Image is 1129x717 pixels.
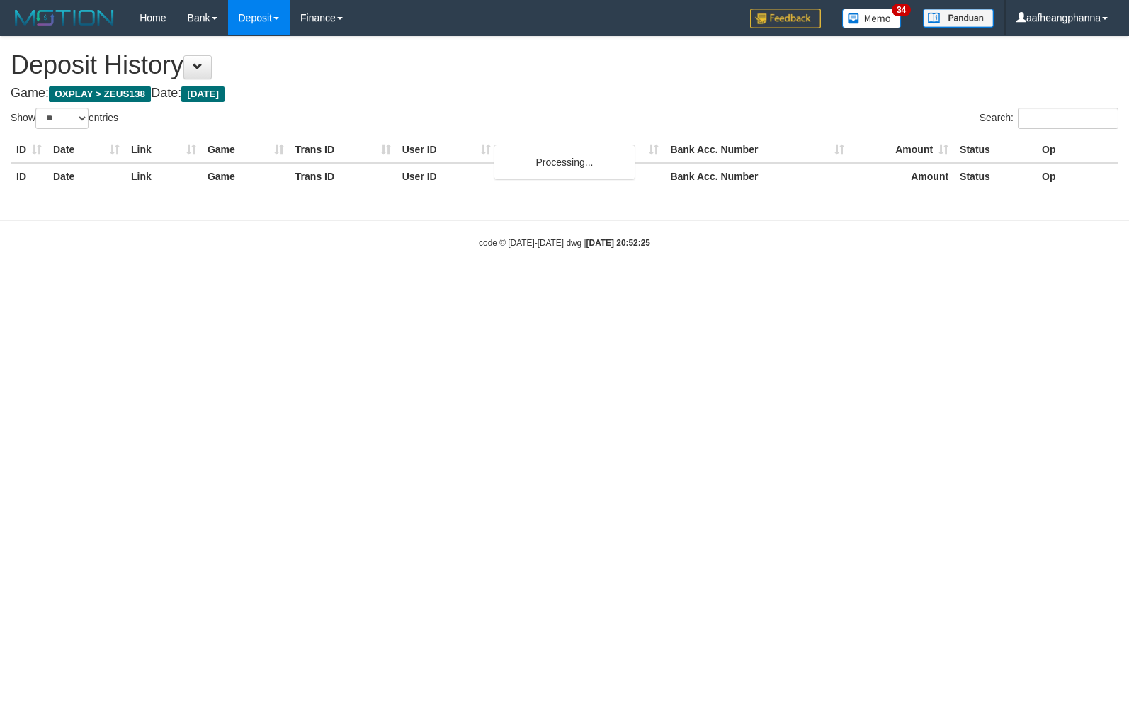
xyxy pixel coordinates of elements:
[35,108,89,129] select: Showentries
[11,137,47,163] th: ID
[202,137,290,163] th: Game
[954,163,1036,189] th: Status
[850,137,954,163] th: Amount
[842,9,902,28] img: Button%20Memo.svg
[980,108,1118,129] label: Search:
[49,86,151,102] span: OXPLAY > ZEUS138
[47,163,125,189] th: Date
[586,238,650,248] strong: [DATE] 20:52:25
[497,137,665,163] th: Bank Acc. Name
[11,86,1118,101] h4: Game: Date:
[923,9,994,28] img: panduan.png
[750,9,821,28] img: Feedback.jpg
[290,137,397,163] th: Trans ID
[397,137,497,163] th: User ID
[202,163,290,189] th: Game
[47,137,125,163] th: Date
[125,163,202,189] th: Link
[494,145,635,180] div: Processing...
[664,137,850,163] th: Bank Acc. Number
[850,163,954,189] th: Amount
[892,4,911,16] span: 34
[397,163,497,189] th: User ID
[11,7,118,28] img: MOTION_logo.png
[954,137,1036,163] th: Status
[479,238,650,248] small: code © [DATE]-[DATE] dwg |
[1018,108,1118,129] input: Search:
[11,108,118,129] label: Show entries
[11,51,1118,79] h1: Deposit History
[11,163,47,189] th: ID
[181,86,225,102] span: [DATE]
[125,137,202,163] th: Link
[1036,137,1118,163] th: Op
[1036,163,1118,189] th: Op
[664,163,850,189] th: Bank Acc. Number
[290,163,397,189] th: Trans ID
